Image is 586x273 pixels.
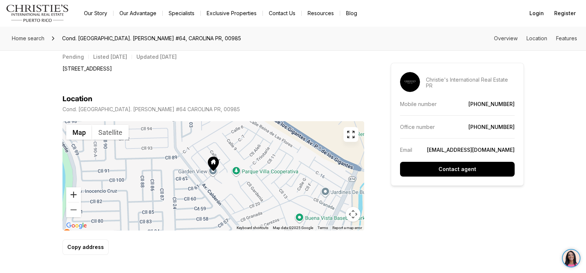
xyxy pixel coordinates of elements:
img: be3d4b55-7850-4bcb-9297-a2f9cd376e78.png [4,4,21,21]
a: Skip to: Location [526,35,547,41]
a: Skip to: Overview [494,35,518,41]
a: [PHONE_NUMBER] [468,101,515,107]
img: logo [6,4,69,22]
button: Login [525,6,548,21]
span: Home search [12,35,44,41]
p: Cond. [GEOGRAPHIC_DATA]. [PERSON_NAME] #64 CAROLINA PR, 00985 [62,106,240,112]
p: Copy address [67,244,104,250]
a: [EMAIL_ADDRESS][DOMAIN_NAME] [427,147,515,153]
button: Contact Us [263,8,301,18]
p: Contact agent [438,166,476,172]
a: Skip to: Features [556,35,577,41]
button: Zoom in [66,187,81,202]
span: Register [554,10,576,16]
a: Blog [340,8,363,18]
button: Show street map [66,125,92,140]
a: Home search [9,33,47,44]
p: Christie's International Real Estate PR [426,77,515,89]
a: Resources [302,8,340,18]
span: Login [529,10,544,16]
a: Open this area in Google Maps (opens a new window) [64,221,89,231]
button: Show satellite imagery [92,125,129,140]
button: Keyboard shortcuts [237,225,268,231]
button: Zoom out [66,202,81,217]
nav: Page section menu [494,35,577,41]
button: Map camera controls [346,207,360,222]
h4: Location [62,95,92,103]
a: Report a map error [332,226,362,230]
button: Copy address [62,239,109,255]
button: Register [550,6,580,21]
p: Updated [DATE] [136,54,177,60]
a: Terms [318,226,328,230]
p: Email [400,147,412,153]
p: Pending [62,54,84,60]
button: Contact agent [400,162,515,177]
p: Mobile number [400,101,437,107]
p: Office number [400,124,435,130]
a: [PHONE_NUMBER] [468,124,515,130]
img: Google [64,221,89,231]
a: Our Advantage [114,8,162,18]
p: [STREET_ADDRESS] [62,64,112,74]
a: Our Story [78,8,113,18]
p: Listed [DATE] [93,54,127,60]
span: Map data ©2025 Google [273,226,313,230]
span: Cond. [GEOGRAPHIC_DATA]. [PERSON_NAME] #64, CAROLINA PR, 00985 [59,33,244,44]
a: Specialists [163,8,200,18]
a: Exclusive Properties [201,8,262,18]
